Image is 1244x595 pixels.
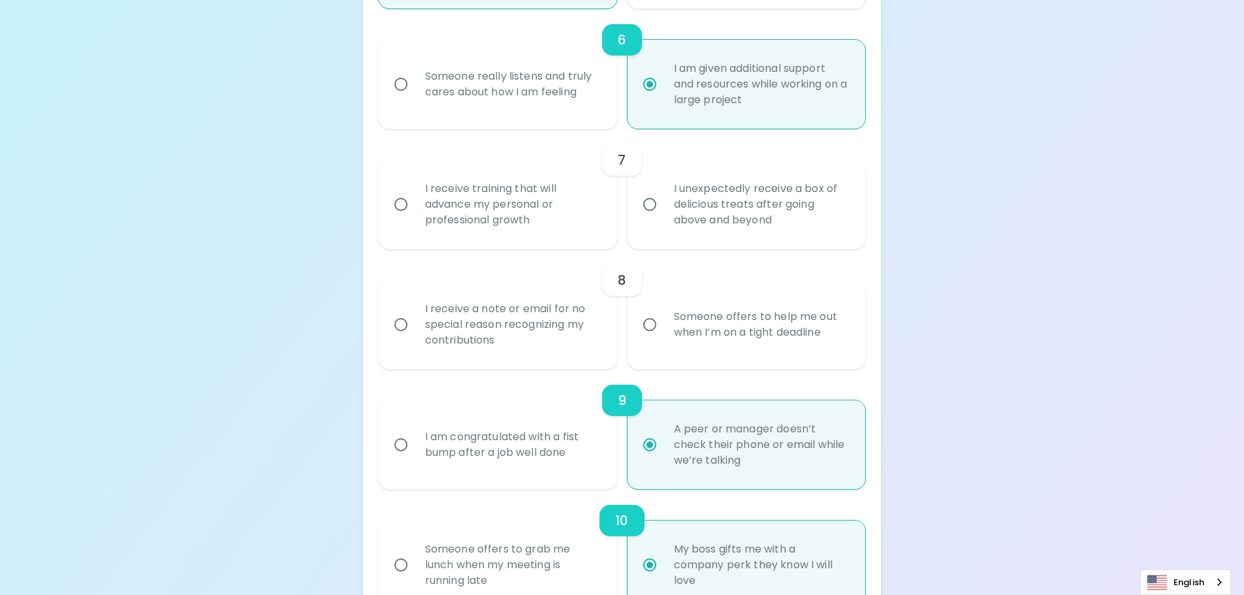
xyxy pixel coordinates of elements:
[663,165,859,244] div: I unexpectedly receive a box of delicious treats after going above and beyond
[618,270,626,291] h6: 8
[379,8,866,129] div: choice-group-check
[415,413,610,476] div: I am congratulated with a fist bump after a job well done
[1140,570,1231,595] aside: Language selected: English
[415,285,610,364] div: I receive a note or email for no special reason recognizing my contributions
[379,369,866,489] div: choice-group-check
[1141,570,1230,594] a: English
[663,45,859,123] div: I am given additional support and resources while working on a large project
[663,406,859,484] div: A peer or manager doesn’t check their phone or email while we’re talking
[379,249,866,369] div: choice-group-check
[415,165,610,244] div: I receive training that will advance my personal or professional growth
[618,390,626,411] h6: 9
[663,293,859,356] div: Someone offers to help me out when I’m on a tight deadline
[618,150,626,170] h6: 7
[415,53,610,116] div: Someone really listens and truly cares about how I am feeling
[618,29,626,50] h6: 6
[615,510,628,531] h6: 10
[379,129,866,249] div: choice-group-check
[1140,570,1231,595] div: Language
